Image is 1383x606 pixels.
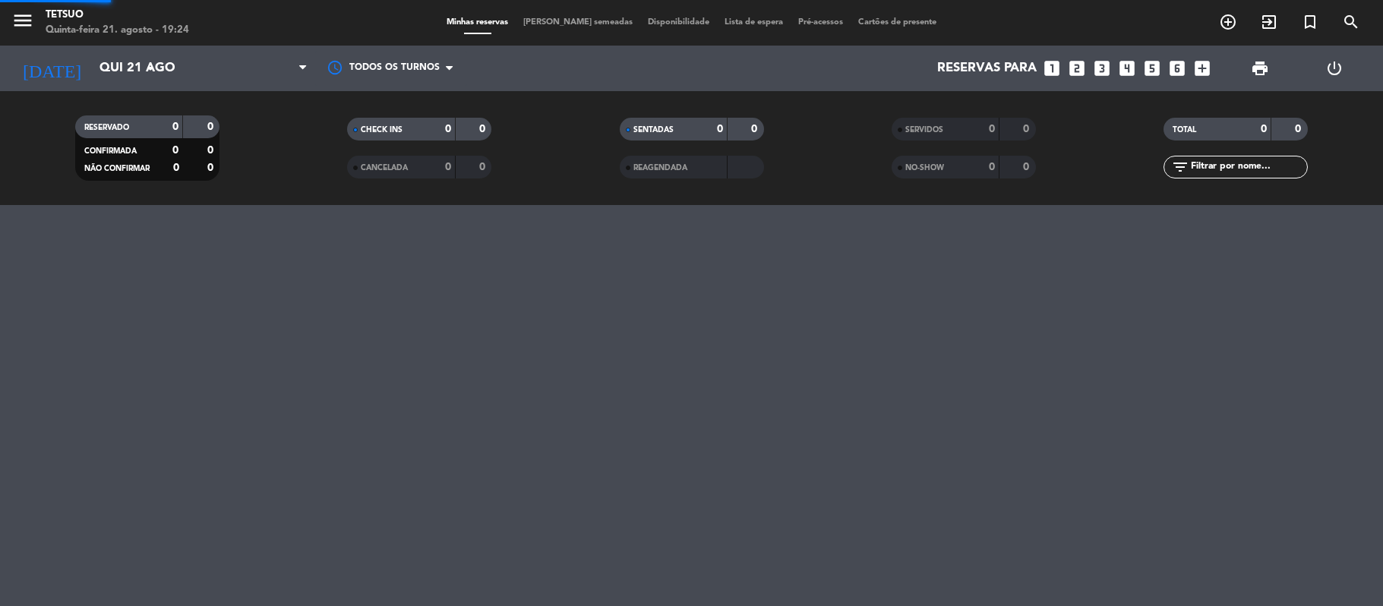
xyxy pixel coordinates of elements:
[1261,124,1267,134] strong: 0
[445,162,451,172] strong: 0
[1297,46,1372,91] div: LOG OUT
[84,165,150,172] span: NÃO CONFIRMAR
[640,18,717,27] span: Disponibilidade
[751,124,760,134] strong: 0
[1192,58,1212,78] i: add_box
[207,163,216,173] strong: 0
[905,126,943,134] span: SERVIDOS
[1251,59,1269,77] span: print
[361,164,408,172] span: CANCELADA
[479,162,488,172] strong: 0
[1092,58,1112,78] i: looks_3
[445,124,451,134] strong: 0
[1342,13,1360,31] i: search
[851,18,944,27] span: Cartões de presente
[1219,13,1237,31] i: add_circle_outline
[791,18,851,27] span: Pré-acessos
[1189,159,1307,175] input: Filtrar por nome...
[989,124,995,134] strong: 0
[1023,124,1032,134] strong: 0
[1042,58,1062,78] i: looks_one
[1295,124,1304,134] strong: 0
[905,164,944,172] span: NO-SHOW
[11,9,34,32] i: menu
[173,163,179,173] strong: 0
[717,124,723,134] strong: 0
[1171,158,1189,176] i: filter_list
[633,164,687,172] span: REAGENDADA
[1301,13,1319,31] i: turned_in_not
[516,18,640,27] span: [PERSON_NAME] semeadas
[207,122,216,132] strong: 0
[11,9,34,37] button: menu
[46,8,189,23] div: Tetsuo
[207,145,216,156] strong: 0
[1325,59,1344,77] i: power_settings_new
[989,162,995,172] strong: 0
[1173,126,1196,134] span: TOTAL
[1023,162,1032,172] strong: 0
[717,18,791,27] span: Lista de espera
[937,62,1037,76] span: Reservas para
[633,126,674,134] span: SENTADAS
[172,145,178,156] strong: 0
[1142,58,1162,78] i: looks_5
[84,147,137,155] span: CONFIRMADA
[141,59,159,77] i: arrow_drop_down
[1260,13,1278,31] i: exit_to_app
[439,18,516,27] span: Minhas reservas
[84,124,129,131] span: RESERVADO
[172,122,178,132] strong: 0
[361,126,403,134] span: CHECK INS
[1117,58,1137,78] i: looks_4
[479,124,488,134] strong: 0
[1167,58,1187,78] i: looks_6
[11,52,92,85] i: [DATE]
[1067,58,1087,78] i: looks_two
[46,23,189,38] div: Quinta-feira 21. agosto - 19:24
